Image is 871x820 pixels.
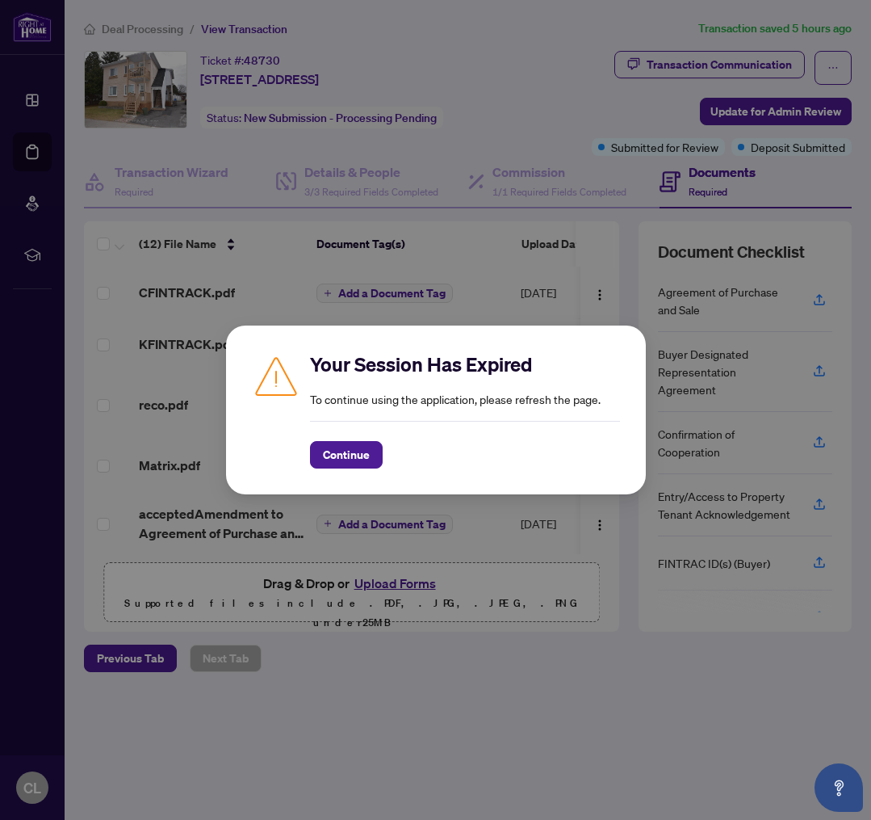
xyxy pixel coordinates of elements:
[814,763,863,812] button: Open asap
[252,351,300,400] img: Caution icon
[310,351,620,377] h2: Your Session Has Expired
[310,351,620,469] div: To continue using the application, please refresh the page.
[323,442,370,468] span: Continue
[310,441,383,469] button: Continue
